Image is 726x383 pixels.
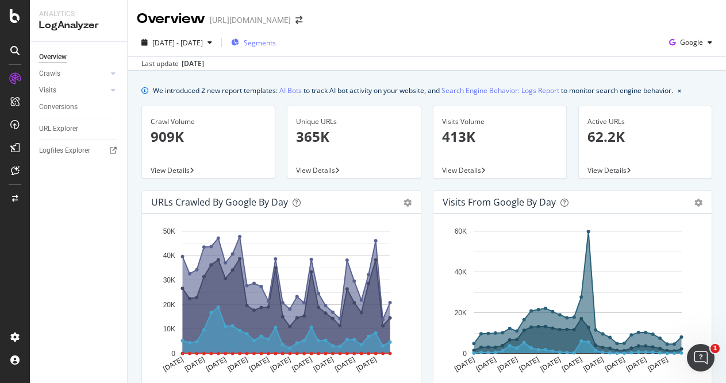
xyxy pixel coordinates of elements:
[39,51,67,63] div: Overview
[151,223,412,382] svg: A chart.
[443,196,556,208] div: Visits from Google by day
[442,127,558,146] p: 413K
[151,165,190,175] span: View Details
[587,117,703,127] div: Active URLs
[39,68,60,80] div: Crawls
[710,344,720,353] span: 1
[39,101,78,113] div: Conversions
[248,355,271,373] text: [DATE]
[404,199,412,207] div: gear
[244,38,276,48] span: Segments
[441,84,559,96] a: Search Engine Behavior: Logs Report
[163,325,175,333] text: 10K
[163,276,175,284] text: 30K
[694,199,702,207] div: gear
[474,355,497,373] text: [DATE]
[355,355,378,373] text: [DATE]
[151,196,288,208] div: URLs Crawled by Google by day
[646,355,669,373] text: [DATE]
[205,355,228,373] text: [DATE]
[442,165,481,175] span: View Details
[182,59,204,69] div: [DATE]
[587,127,703,146] p: 62.2K
[517,355,540,373] text: [DATE]
[183,355,206,373] text: [DATE]
[279,84,302,96] a: AI Bots
[312,355,335,373] text: [DATE]
[151,117,266,127] div: Crawl Volume
[454,227,466,235] text: 60K
[269,355,292,373] text: [DATE]
[39,145,90,157] div: Logfiles Explorer
[39,101,119,113] a: Conversions
[226,33,281,52] button: Segments
[39,84,56,96] div: Visits
[39,145,119,157] a: Logfiles Explorer
[39,123,119,135] a: URL Explorer
[296,165,335,175] span: View Details
[496,355,519,373] text: [DATE]
[290,355,313,373] text: [DATE]
[296,117,412,127] div: Unique URLs
[39,84,107,96] a: Visits
[137,9,205,29] div: Overview
[295,16,302,24] div: arrow-right-arrow-left
[151,127,266,146] p: 909K
[680,37,703,47] span: Google
[333,355,356,373] text: [DATE]
[39,68,107,80] a: Crawls
[454,309,466,317] text: 20K
[625,355,648,373] text: [DATE]
[603,355,626,373] text: [DATE]
[539,355,562,373] text: [DATE]
[153,84,673,96] div: We introduced 2 new report templates: to track AI bot activity on your website, and to monitor se...
[163,227,175,235] text: 50K
[442,117,558,127] div: Visits Volume
[39,19,118,32] div: LogAnalyzer
[664,33,717,52] button: Google
[210,14,291,26] div: [URL][DOMAIN_NAME]
[560,355,583,373] text: [DATE]
[163,301,175,309] text: 20K
[39,123,78,135] div: URL Explorer
[453,355,476,373] text: [DATE]
[137,33,217,52] button: [DATE] - [DATE]
[171,350,175,358] text: 0
[163,252,175,260] text: 40K
[141,84,712,96] div: info banner
[296,127,412,146] p: 365K
[443,223,703,382] svg: A chart.
[226,355,249,373] text: [DATE]
[454,268,466,276] text: 40K
[687,344,715,372] iframe: Intercom live chat
[39,51,119,63] a: Overview
[152,38,203,48] span: [DATE] - [DATE]
[463,350,467,358] text: 0
[587,165,627,175] span: View Details
[582,355,605,373] text: [DATE]
[162,355,185,373] text: [DATE]
[141,59,204,69] div: Last update
[675,82,684,99] button: close banner
[39,9,118,19] div: Analytics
